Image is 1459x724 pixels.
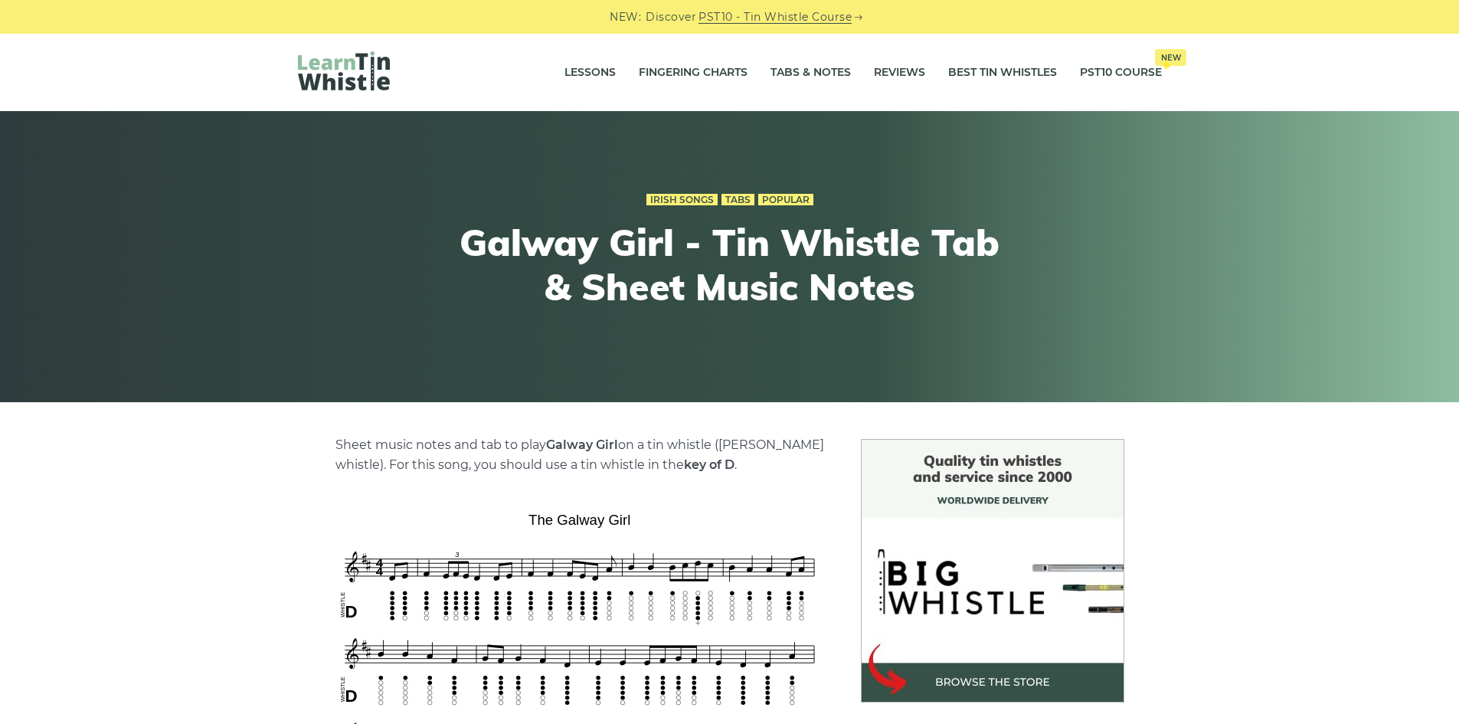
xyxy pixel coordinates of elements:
img: LearnTinWhistle.com [298,51,390,90]
a: Tabs & Notes [770,54,851,92]
a: Best Tin Whistles [948,54,1057,92]
h1: Galway Girl - Tin Whistle Tab & Sheet Music Notes [448,221,1012,309]
p: Sheet music notes and tab to play on a tin whistle ([PERSON_NAME] whistle). For this song, you sh... [335,435,824,475]
img: BigWhistle Tin Whistle Store [861,439,1124,703]
a: Popular [758,194,813,206]
a: Tabs [721,194,754,206]
span: New [1155,49,1186,66]
a: Lessons [564,54,616,92]
a: Reviews [874,54,925,92]
a: Fingering Charts [639,54,747,92]
strong: Galway Girl [546,437,618,452]
strong: key of D [684,457,734,472]
a: Irish Songs [646,194,718,206]
a: PST10 CourseNew [1080,54,1162,92]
